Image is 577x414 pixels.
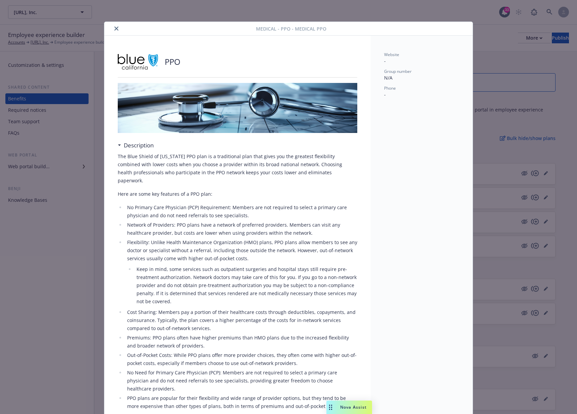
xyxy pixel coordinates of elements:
li: Premiums: PPO plans often have higher premiums than HMO plans due to the increased flexibility an... [125,334,357,350]
span: Phone [384,85,396,91]
li: Cost Sharing: Members pay a portion of their healthcare costs through deductibles, copayments, an... [125,308,357,332]
li: No Primary Care Physician (PCP) Requirement: Members are not required to select a primary care ph... [125,203,357,220]
div: Description [118,141,154,150]
li: Out-of-Pocket Costs: While PPO plans offer more provider choices, they often come with higher out... [125,351,357,367]
li: Keep in mind, some services such as outpatient surgeries and hospital stays still require pre-tre... [135,265,357,306]
img: banner [118,83,357,133]
h3: Description [124,141,154,150]
p: Here are some key features of a PPO plan: [118,190,357,198]
p: PPO [165,56,180,67]
li: Flexibility: Unlike Health Maintenance Organization (HMO) plans, PPO plans allow members to see a... [125,238,357,306]
div: Drag to move [326,401,335,414]
li: Network of Providers: PPO plans have a network of preferred providers. Members can visit any heal... [125,221,357,237]
img: Blue Shield of California [118,52,158,72]
p: - [384,57,459,64]
p: The Blue Shield of [US_STATE] PPO plan is a traditional plan that gives you the greatest flexibil... [118,152,357,185]
button: close [112,25,120,33]
li: No Need for Primary Care Physician (PCP): Members are not required to select a primary care physi... [125,369,357,393]
p: N/A [384,74,459,81]
span: Medical - PPO - Medical PPO [256,25,326,32]
span: Nova Assist [340,404,367,410]
span: Group number [384,68,412,74]
li: PPO plans are popular for their flexibility and wide range of provider options, but they tend to ... [125,394,357,410]
p: - [384,91,459,98]
span: Website [384,52,399,57]
button: Nova Assist [326,401,372,414]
